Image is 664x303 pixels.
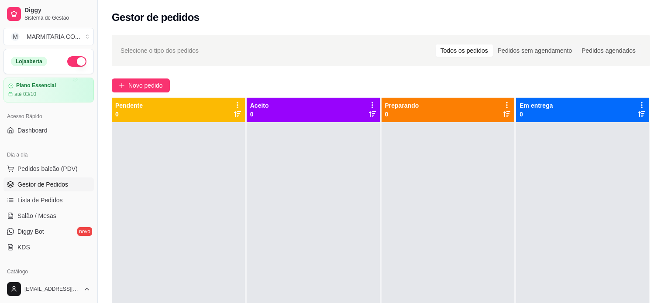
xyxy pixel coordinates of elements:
h2: Gestor de pedidos [112,10,200,24]
span: Diggy Bot [17,227,44,236]
span: Selecione o tipo dos pedidos [120,46,199,55]
article: até 03/10 [14,91,36,98]
button: [EMAIL_ADDRESS][DOMAIN_NAME] [3,279,94,300]
span: Novo pedido [128,81,163,90]
span: Gestor de Pedidos [17,180,68,189]
a: KDS [3,240,94,254]
div: Catálogo [3,265,94,279]
p: 0 [520,110,553,119]
span: Salão / Mesas [17,211,56,220]
p: Preparando [385,101,419,110]
div: Acesso Rápido [3,109,94,123]
button: Novo pedido [112,78,170,92]
div: MARMITARIA CO ... [27,32,80,41]
article: Plano Essencial [16,82,56,89]
span: M [11,32,20,41]
a: Diggy Botnovo [3,225,94,238]
div: Dia a dia [3,148,94,162]
button: Pedidos balcão (PDV) [3,162,94,176]
span: Pedidos balcão (PDV) [17,164,78,173]
span: plus [119,82,125,89]
a: Salão / Mesas [3,209,94,223]
div: Pedidos agendados [577,44,640,57]
span: Diggy [24,7,90,14]
a: Lista de Pedidos [3,193,94,207]
span: Sistema de Gestão [24,14,90,21]
p: Aceito [250,101,269,110]
button: Select a team [3,28,94,45]
a: Gestor de Pedidos [3,177,94,191]
div: Pedidos sem agendamento [493,44,577,57]
div: Loja aberta [11,57,47,66]
p: Em entrega [520,101,553,110]
p: 0 [115,110,143,119]
a: Dashboard [3,123,94,137]
a: Plano Essencialaté 03/10 [3,78,94,102]
p: 0 [250,110,269,119]
span: [EMAIL_ADDRESS][DOMAIN_NAME] [24,286,80,293]
p: Pendente [115,101,143,110]
span: Dashboard [17,126,48,135]
div: Todos os pedidos [436,44,493,57]
button: Alterar Status [67,56,86,67]
span: Lista de Pedidos [17,196,63,204]
span: KDS [17,243,30,252]
p: 0 [385,110,419,119]
a: DiggySistema de Gestão [3,3,94,24]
